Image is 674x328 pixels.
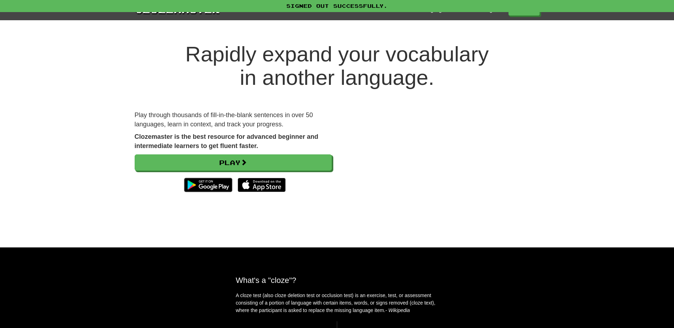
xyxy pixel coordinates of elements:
img: Get it on Google Play [180,174,236,196]
img: Download_on_the_App_Store_Badge_US-UK_135x40-25178aeef6eb6b83b96f5f2d004eda3bffbb37122de64afbaef7... [238,178,286,192]
p: A cloze test (also cloze deletion test or occlusion test) is an exercise, test, or assessment con... [236,292,438,314]
p: Play through thousands of fill-in-the-blank sentences in over 50 languages, learn in context, and... [135,111,332,129]
em: - Wikipedia [385,307,410,313]
h2: What's a "cloze"? [236,276,438,285]
strong: Clozemaster is the best resource for advanced beginner and intermediate learners to get fluent fa... [135,133,318,149]
a: Play [135,154,332,171]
